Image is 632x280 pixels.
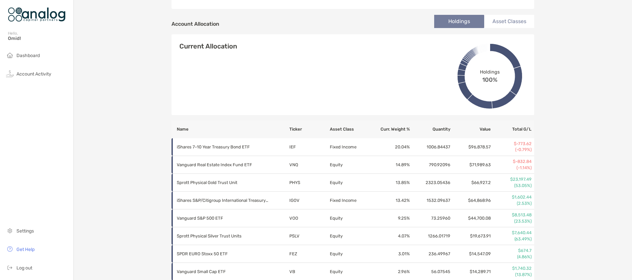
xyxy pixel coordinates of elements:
h4: Current Allocation [179,42,237,50]
p: (13.87%) [491,272,532,278]
td: 20.04 % [370,138,410,156]
td: 2323.05436 [410,174,451,192]
td: 3.01 % [370,245,410,263]
p: iShares 7-10 Year Treasury Bond ETF [177,143,269,151]
td: 4.07 % [370,227,410,245]
td: $44,700.08 [451,209,491,227]
p: SPDR EURO Stoxx 50 ETF [177,250,269,258]
td: Fixed Income [329,138,370,156]
td: 13.85 % [370,174,410,192]
span: Get Help [16,247,35,252]
td: IGOV [289,192,329,209]
p: (63.49%) [491,236,532,242]
p: (53.05%) [491,183,532,189]
span: Dashboard [16,53,40,58]
li: Asset Classes [484,15,534,28]
td: Equity [329,174,370,192]
p: (-1.14%) [491,165,532,171]
th: Curr. Weight % [370,120,410,138]
p: $674.7 [491,248,532,254]
th: Ticker [289,120,329,138]
p: (4.86%) [491,254,532,260]
td: 1532.09637 [410,192,451,209]
p: $1,740.32 [491,265,532,271]
p: Vanguard S&P 500 ETF [177,214,269,222]
span: 100% [482,75,497,83]
td: $96,878.57 [451,138,491,156]
p: $7,640.44 [491,230,532,236]
td: Equity [329,245,370,263]
td: FEZ [289,245,329,263]
span: Omid! [8,36,69,41]
th: Value [451,120,491,138]
th: Asset Class [329,120,370,138]
p: Sprott Physical Gold Trust Unit [177,178,269,187]
td: 236.49967 [410,245,451,263]
span: Account Activity [16,71,51,77]
p: iShares S&P/Citigroup International Treasury Bond [177,196,269,204]
td: 1266.01719 [410,227,451,245]
td: 9.25 % [370,209,410,227]
td: Equity [329,156,370,174]
th: Quantity [410,120,451,138]
p: $23,197.49 [491,176,532,182]
p: $-832.84 [491,159,532,165]
p: $1,602.44 [491,194,532,200]
span: Holdings [480,69,499,75]
img: activity icon [6,70,14,78]
td: 1006.84437 [410,138,451,156]
p: (2.53%) [491,201,532,206]
td: $14,547.09 [451,245,491,263]
td: Equity [329,209,370,227]
td: Equity [329,227,370,245]
span: Log out [16,265,32,271]
p: Vanguard Small Cap ETF [177,267,269,276]
td: 73.25960 [410,209,451,227]
td: $19,673.91 [451,227,491,245]
img: logout icon [6,264,14,271]
span: Settings [16,228,34,234]
td: $71,989.63 [451,156,491,174]
th: Name [171,120,289,138]
p: Vanguard Real Estate Index Fund ETF [177,161,269,169]
td: VOO [289,209,329,227]
img: household icon [6,51,14,59]
td: $66,927.2 [451,174,491,192]
td: PHYS [289,174,329,192]
p: $-773.62 [491,141,532,147]
p: (23.53%) [491,218,532,224]
td: 14.89 % [370,156,410,174]
img: get-help icon [6,245,14,253]
p: $8,513.48 [491,212,532,218]
th: Total G/L [491,120,534,138]
p: Sprott Physical Silver Trust Units [177,232,269,240]
img: settings icon [6,227,14,234]
td: PSLV [289,227,329,245]
td: $64,868.96 [451,192,491,209]
li: Holdings [434,15,484,28]
td: IEF [289,138,329,156]
td: Fixed Income [329,192,370,209]
td: 13.42 % [370,192,410,209]
p: (-0.79%) [491,147,532,153]
h4: Account Allocation [171,21,219,27]
img: Zoe Logo [8,3,66,26]
td: VNQ [289,156,329,174]
td: 790.92096 [410,156,451,174]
